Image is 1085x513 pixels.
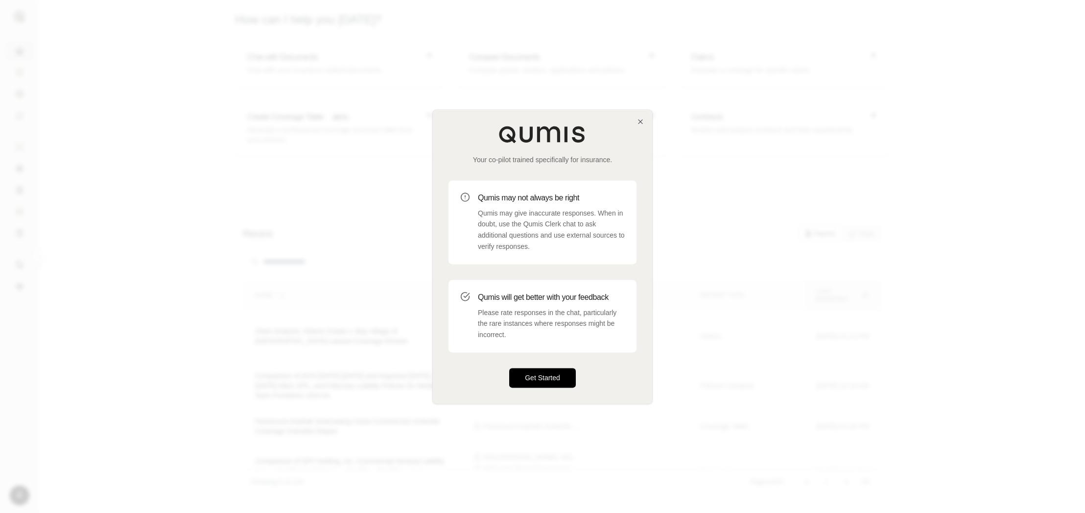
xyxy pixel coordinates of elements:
p: Please rate responses in the chat, particularly the rare instances where responses might be incor... [478,307,625,341]
button: Get Started [509,368,576,388]
img: Qumis Logo [498,125,587,143]
h3: Qumis will get better with your feedback [478,292,625,303]
h3: Qumis may not always be right [478,192,625,204]
p: Qumis may give inaccurate responses. When in doubt, use the Qumis Clerk chat to ask additional qu... [478,208,625,252]
p: Your co-pilot trained specifically for insurance. [448,155,637,165]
